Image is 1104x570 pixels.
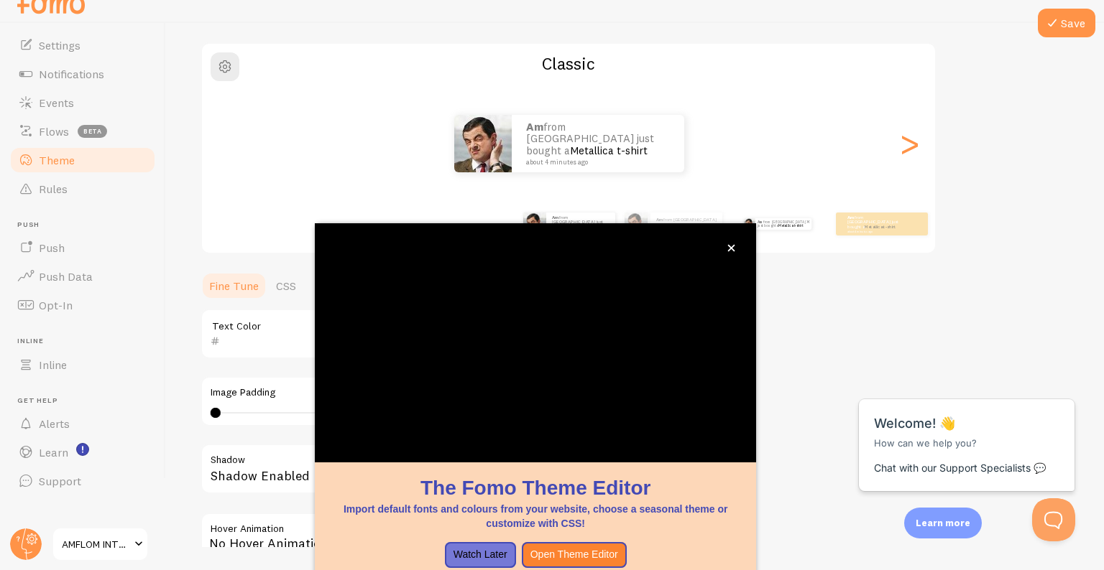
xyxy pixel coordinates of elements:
button: close, [724,240,739,256]
a: Theme [9,146,157,174]
p: from [GEOGRAPHIC_DATA] just bought a [656,218,717,230]
img: Fomo [625,212,648,235]
strong: Am [847,215,855,220]
span: beta [78,125,107,138]
button: Save [1038,9,1095,37]
p: Learn more [916,516,970,530]
span: Learn [39,445,68,459]
span: Theme [39,153,75,167]
a: Push [9,233,157,262]
span: Support [39,474,81,488]
a: Events [9,88,157,117]
h1: The Fomo Theme Editor [332,474,739,502]
a: Rules [9,174,157,203]
span: Inline [39,358,67,372]
span: Get Help [17,396,157,406]
a: Notifications [9,60,157,88]
img: Fomo [743,218,755,230]
strong: Am [758,220,763,224]
div: Next slide [901,92,918,195]
button: Open Theme Editor [522,542,627,568]
small: about 4 minutes ago [847,230,903,233]
a: Fine Tune [201,271,267,300]
span: Inline [17,337,157,346]
a: CSS [267,271,305,300]
strong: Am [656,217,663,223]
h2: Classic [202,52,935,75]
a: Metallica t-shirt [681,221,712,227]
a: Metallica t-shirt [865,224,896,230]
p: Import default fonts and colours from your website, choose a seasonal theme or customize with CSS! [332,502,739,531]
a: Support [9,467,157,495]
button: Watch Later [445,542,516,568]
p: from [GEOGRAPHIC_DATA] just bought a [552,215,609,233]
span: Push [39,240,65,255]
div: Shadow Enabled [201,444,632,496]
span: Settings [39,38,80,52]
div: No Hover Animation [201,513,632,563]
a: Alerts [9,409,157,438]
a: Opt-In [9,291,157,319]
small: about 4 minutes ago [526,159,666,166]
span: Push Data [39,269,93,284]
p: from [GEOGRAPHIC_DATA] just bought a [847,215,905,233]
img: Fomo [454,115,512,172]
span: Opt-In [39,298,73,312]
a: AMFLOM INTERNATIONAL [52,527,149,561]
span: Flows [39,124,69,139]
a: Metallica t-shirt [778,223,803,228]
a: Flows beta [9,117,157,146]
p: from [GEOGRAPHIC_DATA] just bought a [526,121,670,166]
a: Settings [9,31,157,60]
span: Events [39,95,74,110]
span: Rules [39,182,68,196]
span: Notifications [39,67,104,81]
div: Learn more [904,508,982,538]
iframe: Help Scout Beacon - Messages and Notifications [852,363,1083,498]
span: AMFLOM INTERNATIONAL [62,536,130,553]
img: Fomo [523,212,546,235]
p: from [GEOGRAPHIC_DATA] just bought a [758,218,806,230]
svg: <p>Watch New Feature Tutorials!</p> [76,443,89,456]
iframe: Help Scout Beacon - Open [1032,498,1075,541]
span: Alerts [39,416,70,431]
a: Push Data [9,262,157,291]
span: Push [17,220,157,230]
strong: Am [552,215,559,220]
label: Image Padding [211,386,622,399]
a: Inline [9,350,157,379]
a: Metallica t-shirt [570,144,648,157]
strong: Am [526,120,543,134]
a: Learn [9,438,157,467]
